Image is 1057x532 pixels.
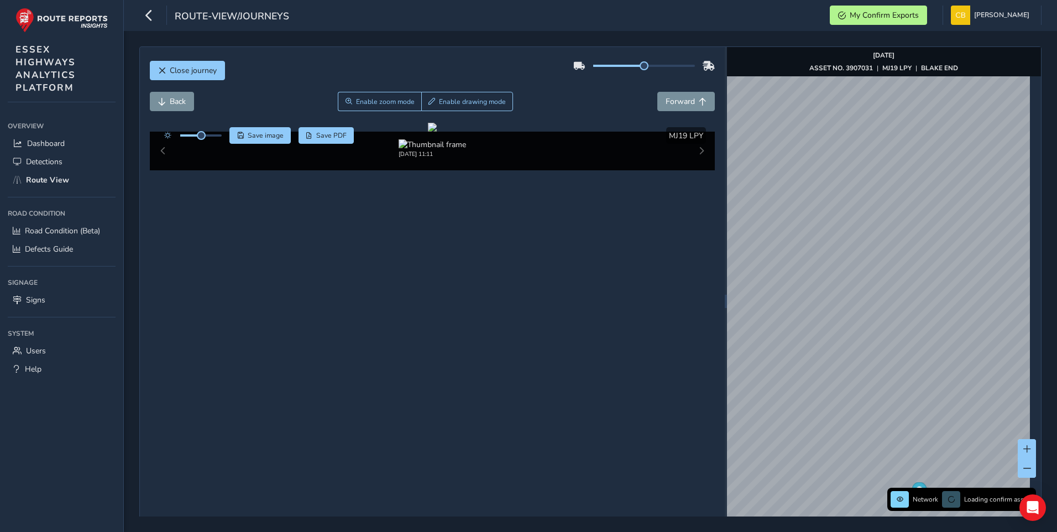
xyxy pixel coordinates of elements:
[669,131,703,141] span: MJ19 LPY
[170,96,186,107] span: Back
[964,495,1033,504] span: Loading confirm assets
[8,240,116,258] a: Defects Guide
[15,43,76,94] span: ESSEX HIGHWAYS ANALYTICS PLATFORM
[399,139,466,150] img: Thumbnail frame
[666,96,695,107] span: Forward
[8,325,116,342] div: System
[25,244,73,254] span: Defects Guide
[15,8,108,33] img: rr logo
[657,92,715,111] button: Forward
[1019,494,1046,521] div: Open Intercom Messenger
[8,291,116,309] a: Signs
[921,64,958,72] strong: BLAKE END
[951,6,970,25] img: diamond-layout
[316,131,347,140] span: Save PDF
[170,65,217,76] span: Close journey
[421,92,514,111] button: Draw
[913,495,938,504] span: Network
[8,171,116,189] a: Route View
[338,92,421,111] button: Zoom
[150,61,225,80] button: Close journey
[8,360,116,378] a: Help
[873,51,894,60] strong: [DATE]
[951,6,1033,25] button: [PERSON_NAME]
[850,10,919,20] span: My Confirm Exports
[26,295,45,305] span: Signs
[299,127,354,144] button: PDF
[175,9,289,25] span: route-view/journeys
[356,97,415,106] span: Enable zoom mode
[912,482,927,505] div: Map marker
[26,346,46,356] span: Users
[8,222,116,240] a: Road Condition (Beta)
[809,64,873,72] strong: ASSET NO. 3907031
[8,205,116,222] div: Road Condition
[882,64,912,72] strong: MJ19 LPY
[974,6,1029,25] span: [PERSON_NAME]
[27,138,65,149] span: Dashboard
[26,157,62,167] span: Detections
[439,97,506,106] span: Enable drawing mode
[8,118,116,134] div: Overview
[26,175,69,185] span: Route View
[830,6,927,25] button: My Confirm Exports
[8,342,116,360] a: Users
[25,364,41,374] span: Help
[150,92,194,111] button: Back
[8,134,116,153] a: Dashboard
[809,64,958,72] div: | |
[8,153,116,171] a: Detections
[399,150,466,158] div: [DATE] 11:11
[25,226,100,236] span: Road Condition (Beta)
[248,131,284,140] span: Save image
[229,127,291,144] button: Save
[8,274,116,291] div: Signage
